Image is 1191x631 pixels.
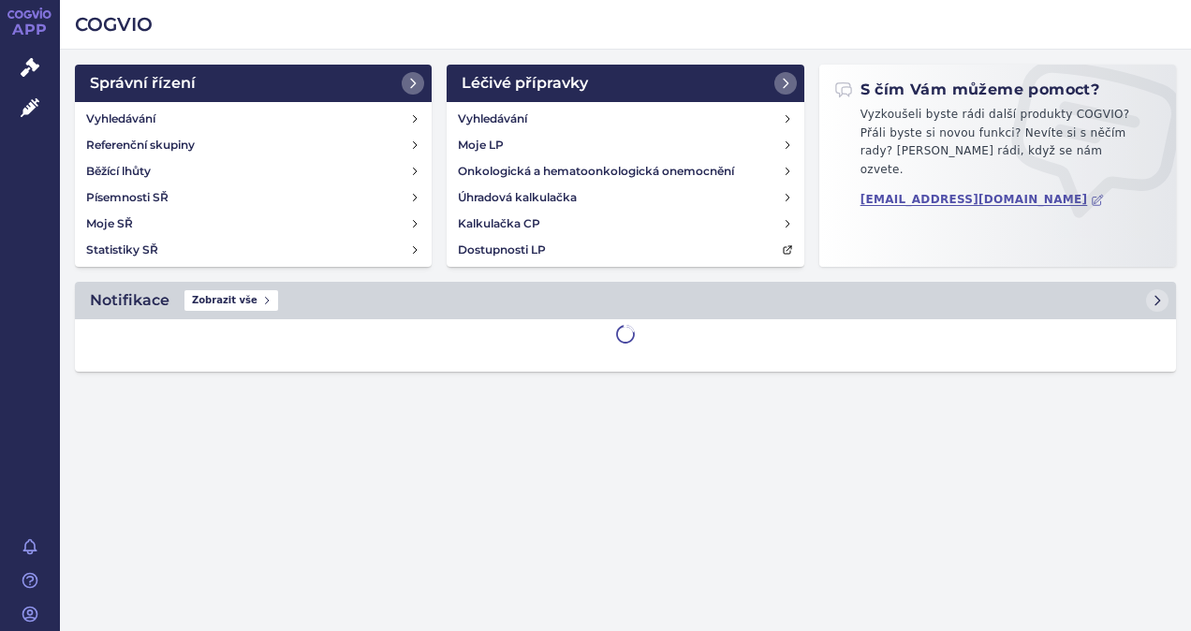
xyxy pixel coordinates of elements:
a: Běžící lhůty [79,158,428,184]
h4: Písemnosti SŘ [86,188,169,207]
a: Písemnosti SŘ [79,184,428,211]
a: Onkologická a hematoonkologická onemocnění [450,158,800,184]
a: Statistiky SŘ [79,237,428,263]
h4: Vyhledávání [86,110,155,128]
h4: Onkologická a hematoonkologická onemocnění [458,162,734,181]
p: Vyzkoušeli byste rádi další produkty COGVIO? Přáli byste si novou funkci? Nevíte si s něčím rady?... [834,106,1161,186]
a: [EMAIL_ADDRESS][DOMAIN_NAME] [860,193,1105,207]
h4: Referenční skupiny [86,136,195,154]
a: Úhradová kalkulačka [450,184,800,211]
h2: Notifikace [90,289,169,312]
a: Vyhledávání [79,106,428,132]
a: Moje SŘ [79,211,428,237]
a: NotifikaceZobrazit vše [75,282,1176,319]
a: Moje LP [450,132,800,158]
h2: Správní řízení [90,72,196,95]
h4: Běžící lhůty [86,162,151,181]
a: Správní řízení [75,65,432,102]
h4: Moje SŘ [86,214,133,233]
a: Referenční skupiny [79,132,428,158]
h2: COGVIO [75,11,1176,37]
h4: Statistiky SŘ [86,241,158,259]
h4: Dostupnosti LP [458,241,546,259]
h4: Kalkulačka CP [458,214,540,233]
a: Vyhledávání [450,106,800,132]
h4: Vyhledávání [458,110,527,128]
a: Kalkulačka CP [450,211,800,237]
h4: Úhradová kalkulačka [458,188,577,207]
h2: S čím Vám můžeme pomoct? [834,80,1100,100]
h4: Moje LP [458,136,504,154]
a: Léčivé přípravky [447,65,803,102]
h2: Léčivé přípravky [462,72,588,95]
a: Dostupnosti LP [450,237,800,263]
span: Zobrazit vše [184,290,278,311]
